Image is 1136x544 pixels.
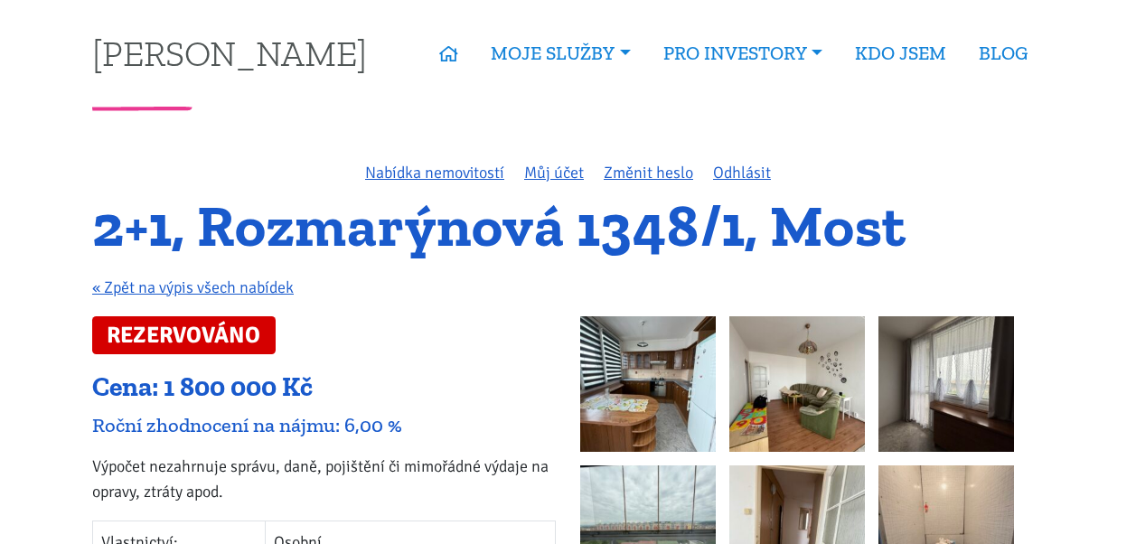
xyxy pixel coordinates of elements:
[713,163,771,183] a: Odhlásit
[647,33,839,74] a: PRO INVESTORY
[604,163,693,183] a: Změnit heslo
[92,370,556,405] div: Cena: 1 800 000 Kč
[92,35,367,70] a: [PERSON_NAME]
[524,163,584,183] a: Můj účet
[92,277,294,297] a: « Zpět na výpis všech nabídek
[839,33,962,74] a: KDO JSEM
[962,33,1044,74] a: BLOG
[474,33,646,74] a: MOJE SLUŽBY
[92,202,1044,251] h1: 2+1, Rozmarýnová 1348/1, Most
[92,413,556,437] div: Roční zhodnocení na nájmu: 6,00 %
[365,163,504,183] a: Nabídka nemovitostí
[92,316,276,355] span: REZERVOVÁNO
[92,454,556,504] p: Výpočet nezahrnuje správu, daně, pojištění či mimořádné výdaje na opravy, ztráty apod.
